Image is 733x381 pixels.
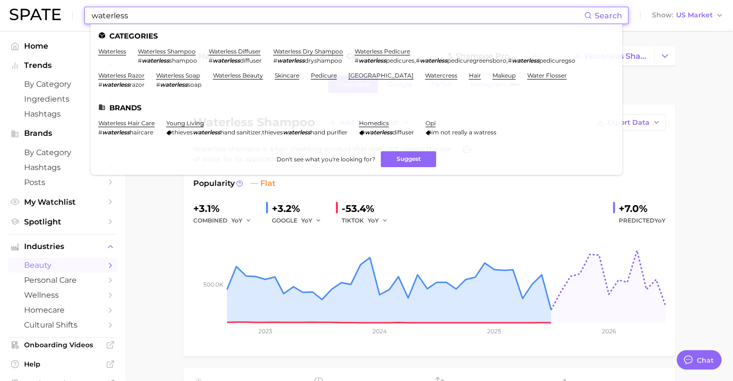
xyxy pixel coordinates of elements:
span: Home [24,41,101,51]
div: , , [355,57,575,64]
span: wellness [24,290,101,300]
span: # [355,57,359,64]
a: makeup [493,72,516,79]
span: Hashtags [24,163,101,172]
button: YoY [231,215,252,226]
span: razor [130,81,145,88]
a: Help [8,357,118,371]
span: pedicures [386,57,414,64]
div: GOOGLE [272,215,328,226]
li: Categories [98,32,614,40]
a: Onboarding Videos [8,338,118,352]
a: [GEOGRAPHIC_DATA] [348,72,413,79]
span: dryshampoo [305,57,342,64]
div: +7.0% [619,201,666,216]
span: pedicuregso [539,57,575,64]
div: +3.2% [272,201,328,216]
div: , [166,129,347,136]
span: cultural shifts [24,320,101,329]
span: YoY [301,216,312,224]
span: Brands [24,129,101,138]
button: Change Category [654,46,675,66]
em: waterless [359,57,386,64]
span: diffuser [240,57,262,64]
span: YoY [654,217,666,224]
a: waterless pedicure [355,48,410,55]
a: waterless soap [156,72,200,79]
tspan: 2025 [487,328,501,335]
span: shampoo [169,57,197,64]
span: diffuser [392,129,414,136]
a: Hashtags [8,160,118,175]
div: -53.4% [342,201,395,216]
em: waterless [160,81,187,88]
a: opi [426,119,436,127]
a: Spotlight [8,214,118,229]
span: thieves [172,129,193,136]
span: # [508,57,512,64]
a: beauty [8,258,118,273]
span: beauty [24,261,101,270]
tspan: 2026 [601,328,615,335]
a: waterless beauty [213,72,263,79]
span: im not really a watress [431,129,496,136]
span: Search [595,11,622,20]
span: Help [24,360,101,368]
a: hair [469,72,481,79]
a: waterless [98,48,126,55]
em: waterless [512,57,539,64]
button: YoY [301,215,322,226]
a: Ingredients [8,92,118,106]
span: US Market [676,13,713,18]
span: # [98,129,102,136]
em: waterless [193,129,220,136]
a: homecare [8,302,118,317]
a: waterless hair care [98,119,155,127]
span: Show [652,13,673,18]
a: wellness [8,288,118,302]
button: ShowUS Market [650,9,726,22]
span: homecare [24,305,101,315]
span: Predicted [619,215,666,226]
a: by Category [8,77,118,92]
img: SPATE [10,9,61,20]
em: waterless [277,57,305,64]
span: Ingredients [24,94,101,104]
a: young living [166,119,204,127]
a: waterless razor [98,72,145,79]
span: Industries [24,242,101,251]
button: Brands [8,126,118,141]
span: # [138,57,142,64]
span: YoY [368,216,379,224]
span: Export Data [607,118,650,127]
span: Spotlight [24,217,101,226]
a: waterless dry shampoo [273,48,343,55]
button: Suggest [381,151,436,167]
span: thieves [262,129,283,136]
a: by Category [8,145,118,160]
li: Brands [98,104,614,112]
em: waterless [102,81,130,88]
tspan: 2024 [372,328,386,335]
a: Posts [8,175,118,190]
span: personal care [24,276,101,285]
a: skincare [275,72,299,79]
em: waterless [213,57,240,64]
em: waterless [102,129,130,136]
em: waterless [283,129,310,136]
span: hand purifier [310,129,347,136]
button: Trends [8,58,118,73]
span: by Category [24,79,101,89]
em: waterless [142,57,169,64]
span: YoY [231,216,242,224]
div: TIKTOK [342,215,395,226]
button: YoY [368,215,388,226]
div: combined [193,215,258,226]
a: water flosser [527,72,567,79]
span: Posts [24,178,101,187]
a: pedicure [311,72,337,79]
span: My Watchlist [24,197,101,207]
span: # [156,81,160,88]
span: haircare [130,129,153,136]
button: Export Data [590,114,666,131]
